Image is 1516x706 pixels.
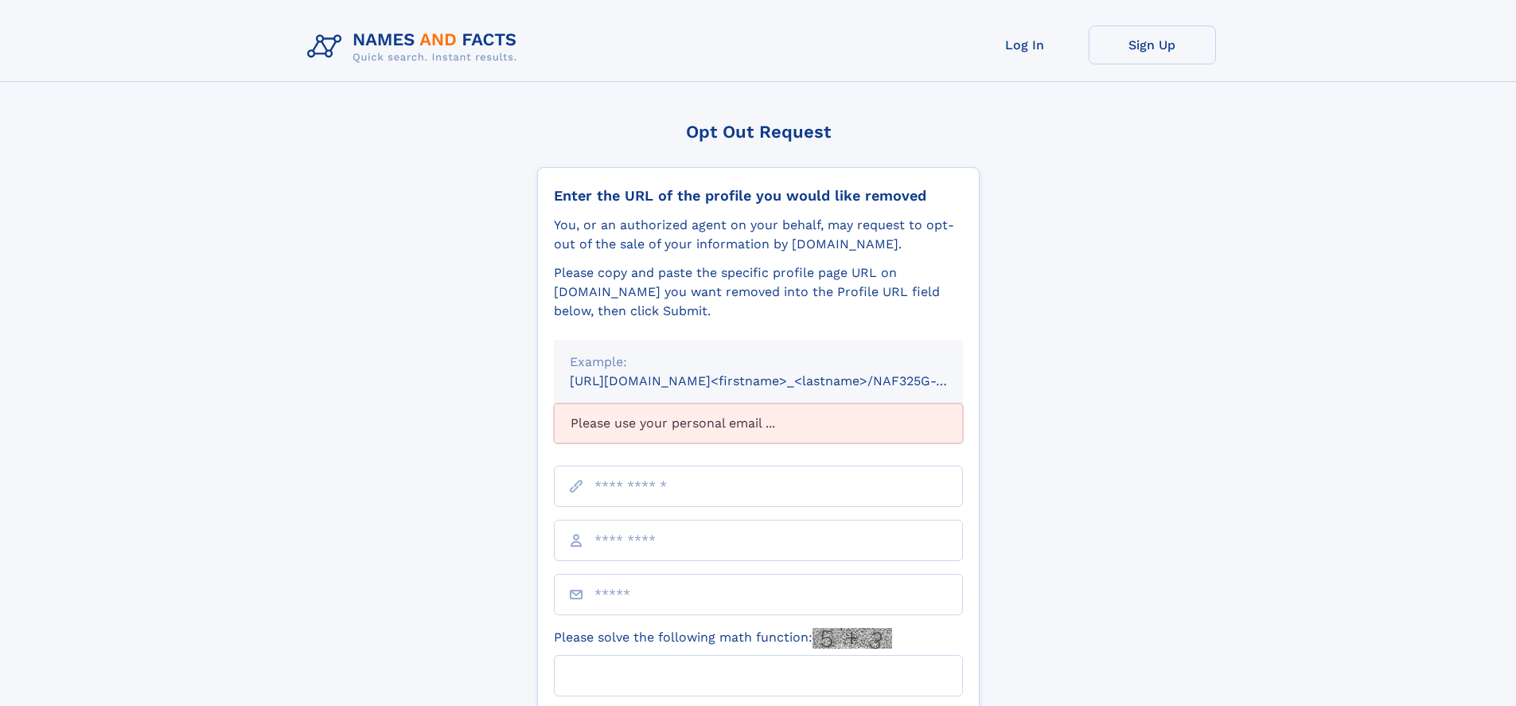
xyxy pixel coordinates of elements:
small: [URL][DOMAIN_NAME]<firstname>_<lastname>/NAF325G-xxxxxxxx [570,373,993,388]
div: Opt Out Request [537,122,980,142]
a: Sign Up [1089,25,1216,64]
img: Logo Names and Facts [301,25,530,68]
div: Please copy and paste the specific profile page URL on [DOMAIN_NAME] you want removed into the Pr... [554,263,963,321]
a: Log In [961,25,1089,64]
div: Example: [570,353,947,372]
div: You, or an authorized agent on your behalf, may request to opt-out of the sale of your informatio... [554,216,963,254]
div: Enter the URL of the profile you would like removed [554,187,963,205]
div: Please use your personal email ... [554,404,963,443]
label: Please solve the following math function: [554,628,892,649]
